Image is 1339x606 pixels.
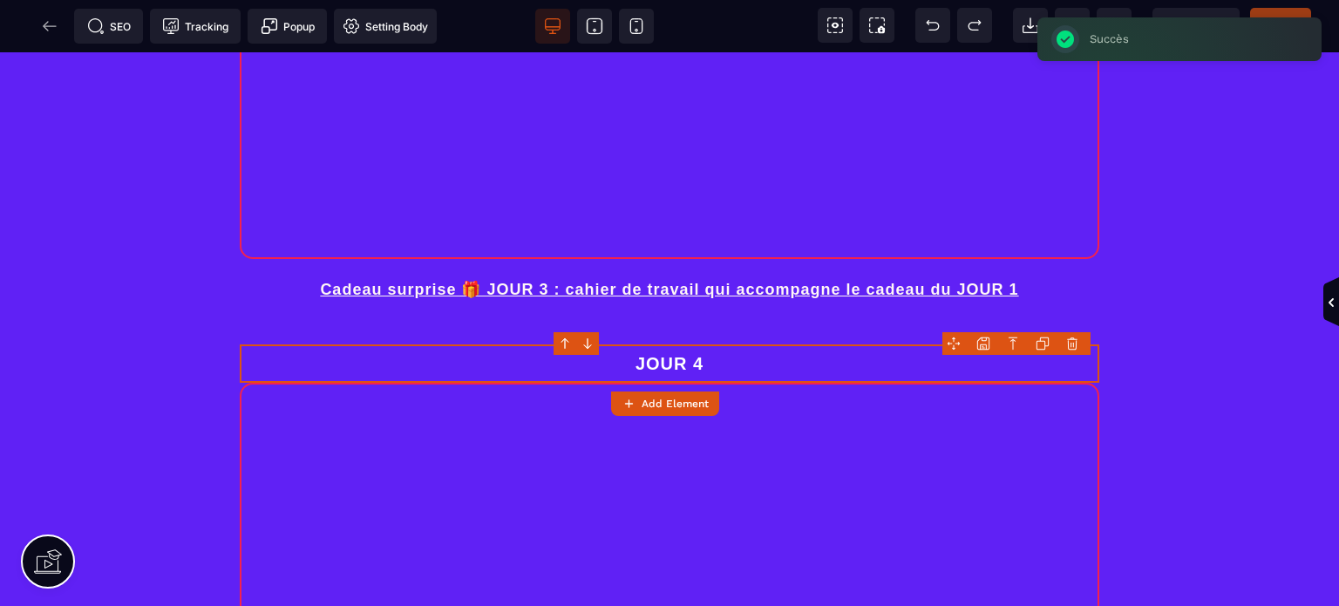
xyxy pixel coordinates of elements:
[1152,8,1240,43] span: Preview
[642,398,709,410] strong: Add Element
[162,17,228,35] span: Tracking
[261,17,315,35] span: Popup
[240,292,1099,330] h1: JOUR 4
[860,8,894,43] span: Screenshot
[320,228,1018,246] a: Cadeau surprise 🎁 JOUR 3 : cahier de travail qui accompagne le cadeau du JOUR 1
[87,17,131,35] span: SEO
[343,17,428,35] span: Setting Body
[611,392,719,416] button: Add Element
[818,8,853,43] span: View components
